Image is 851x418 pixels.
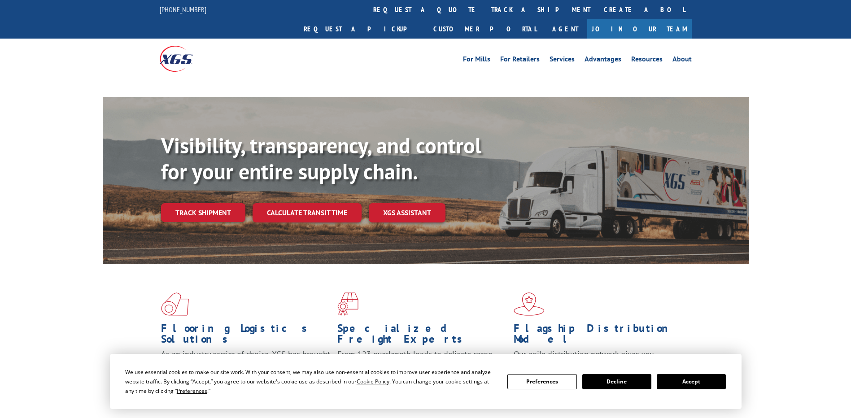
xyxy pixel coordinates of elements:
[427,19,543,39] a: Customer Portal
[543,19,587,39] a: Agent
[587,19,692,39] a: Join Our Team
[125,367,497,396] div: We use essential cookies to make our site work. With your consent, we may also use non-essential ...
[507,374,576,389] button: Preferences
[297,19,427,39] a: Request a pickup
[500,56,540,65] a: For Retailers
[161,323,331,349] h1: Flooring Logistics Solutions
[550,56,575,65] a: Services
[177,387,207,395] span: Preferences
[657,374,726,389] button: Accept
[161,131,481,185] b: Visibility, transparency, and control for your entire supply chain.
[582,374,651,389] button: Decline
[110,354,742,409] div: Cookie Consent Prompt
[337,323,507,349] h1: Specialized Freight Experts
[161,292,189,316] img: xgs-icon-total-supply-chain-intelligence-red
[514,349,679,370] span: Our agile distribution network gives you nationwide inventory management on demand.
[161,349,330,381] span: As an industry carrier of choice, XGS has brought innovation and dedication to flooring logistics...
[514,292,545,316] img: xgs-icon-flagship-distribution-model-red
[253,203,362,222] a: Calculate transit time
[585,56,621,65] a: Advantages
[337,349,507,389] p: From 123 overlength loads to delicate cargo, our experienced staff knows the best way to move you...
[631,56,663,65] a: Resources
[463,56,490,65] a: For Mills
[369,203,445,222] a: XGS ASSISTANT
[357,378,389,385] span: Cookie Policy
[514,323,683,349] h1: Flagship Distribution Model
[161,203,245,222] a: Track shipment
[337,292,358,316] img: xgs-icon-focused-on-flooring-red
[672,56,692,65] a: About
[160,5,206,14] a: [PHONE_NUMBER]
